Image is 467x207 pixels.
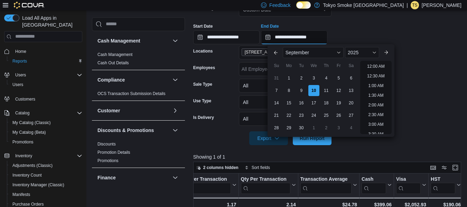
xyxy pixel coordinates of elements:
[171,126,179,134] button: Discounts & Promotions
[97,60,129,65] a: Cash Out Details
[193,48,213,54] label: Locations
[97,127,154,134] h3: Discounts & Promotions
[7,161,85,170] button: Adjustments (Classic)
[12,47,82,56] span: Home
[97,91,166,96] a: OCS Transaction Submission Details
[321,73,332,84] div: day-4
[333,60,344,71] div: Fr
[10,57,82,65] span: Reports
[14,2,45,9] img: Cova
[15,49,26,54] span: Home
[12,82,23,87] span: Users
[308,60,319,71] div: We
[360,61,392,134] ul: Time
[242,163,273,172] button: Sort fields
[10,81,82,89] span: Users
[321,122,332,133] div: day-2
[296,122,307,133] div: day-30
[12,139,34,145] span: Promotions
[283,97,295,109] div: day-15
[7,180,85,190] button: Inventory Manager (Classic)
[365,101,386,109] li: 2:00 AM
[271,122,282,133] div: day-28
[10,138,82,146] span: Promotions
[283,73,295,84] div: day-1
[364,62,387,70] li: 12:00 AM
[97,174,116,181] h3: Finance
[249,131,288,145] button: Export
[253,131,284,145] span: Export
[252,165,270,170] span: Sort fields
[296,73,307,84] div: day-2
[97,76,170,83] button: Compliance
[12,120,51,125] span: My Catalog (Classic)
[333,97,344,109] div: day-19
[92,140,185,168] div: Discounts & Promotions
[97,174,170,181] button: Finance
[365,82,386,90] li: 1:00 AM
[171,76,179,84] button: Compliance
[412,1,417,9] span: TS
[308,85,319,96] div: day-10
[7,190,85,199] button: Manifests
[10,119,54,127] a: My Catalog (Classic)
[239,112,331,126] button: All
[12,201,44,207] span: Purchase Orders
[15,72,26,78] span: Users
[271,97,282,109] div: day-14
[7,170,85,180] button: Inventory Count
[10,181,67,189] a: Inventory Manager (Classic)
[1,151,85,161] button: Inventory
[283,110,295,121] div: day-22
[1,94,85,104] button: Customers
[97,37,170,44] button: Cash Management
[239,95,331,109] button: All
[7,118,85,128] button: My Catalog (Classic)
[365,120,386,129] li: 3:00 AM
[203,165,239,170] span: 2 columns hidden
[333,110,344,121] div: day-26
[346,122,357,133] div: day-4
[308,110,319,121] div: day-24
[396,176,426,194] button: Visa
[346,60,357,71] div: Sa
[346,73,357,84] div: day-6
[10,138,36,146] a: Promotions
[97,150,130,155] a: Promotion Details
[12,152,82,160] span: Inventory
[193,115,214,120] label: Is Delivery
[241,176,296,194] button: Qty Per Transaction
[19,15,82,28] span: Load All Apps in [GEOGRAPHIC_DATA]
[12,152,35,160] button: Inventory
[97,141,116,147] span: Discounts
[10,181,82,189] span: Inventory Manager (Classic)
[7,80,85,90] button: Users
[362,176,386,194] div: Cash
[348,50,358,55] span: 2025
[10,128,82,137] span: My Catalog (Beta)
[97,91,166,96] span: OCS Transaction Submission Details
[12,71,29,79] button: Users
[271,73,282,84] div: day-31
[97,52,132,57] a: Cash Management
[194,163,241,172] button: 2 columns hidden
[7,137,85,147] button: Promotions
[241,176,290,183] div: Qty Per Transaction
[321,60,332,71] div: Th
[1,70,85,80] button: Users
[12,130,46,135] span: My Catalog (Beta)
[10,128,49,137] a: My Catalog (Beta)
[283,122,295,133] div: day-29
[97,60,129,66] span: Cash Out Details
[323,1,404,9] p: Tokyo Smoke [GEOGRAPHIC_DATA]
[364,72,387,80] li: 12:30 AM
[97,127,170,134] button: Discounts & Promotions
[362,176,392,194] button: Cash
[171,173,179,182] button: Finance
[365,91,386,100] li: 1:30 AM
[12,109,32,117] button: Catalog
[296,110,307,121] div: day-23
[15,96,35,102] span: Customers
